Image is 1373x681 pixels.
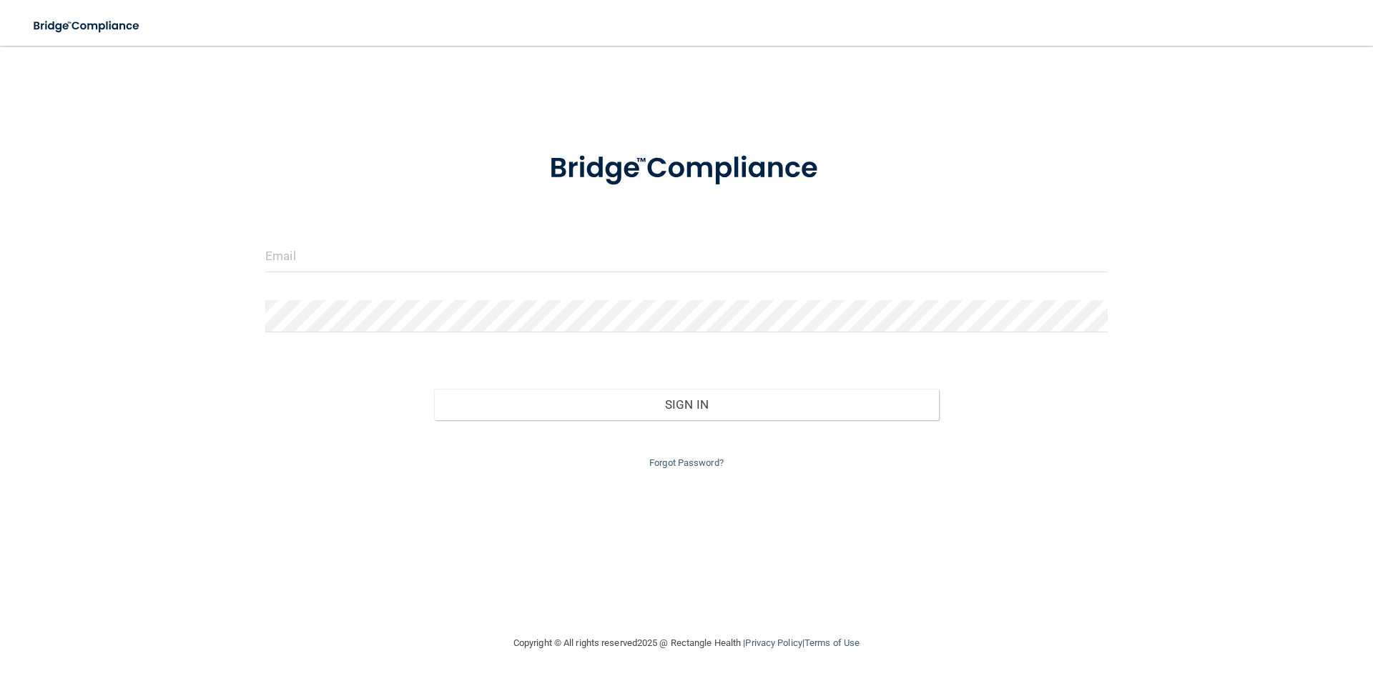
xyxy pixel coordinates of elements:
[265,240,1108,272] input: Email
[745,637,802,648] a: Privacy Policy
[804,637,860,648] a: Terms of Use
[434,389,940,420] button: Sign In
[21,11,153,41] img: bridge_compliance_login_screen.278c3ca4.svg
[649,457,724,468] a: Forgot Password?
[425,620,948,666] div: Copyright © All rights reserved 2025 @ Rectangle Health | |
[520,131,853,206] img: bridge_compliance_login_screen.278c3ca4.svg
